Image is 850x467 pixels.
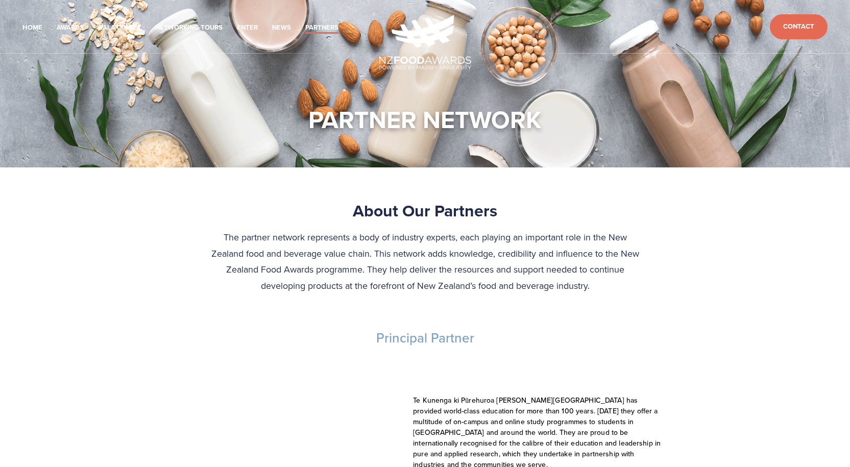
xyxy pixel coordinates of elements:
a: Networking-Tours [155,22,223,34]
a: Awards [57,22,84,34]
p: The partner network represents a body of industry experts, each playing an important role in the ... [210,229,640,293]
a: Gala Dinner [98,22,141,34]
a: Home [22,22,42,34]
a: Contact [770,14,828,39]
a: Enter [237,22,258,34]
a: Partners [305,22,338,34]
h1: PARTNER NETWORK [308,104,542,135]
a: News [272,22,291,34]
strong: About Our Partners [353,199,497,223]
h3: Principal Partner [99,330,752,347]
